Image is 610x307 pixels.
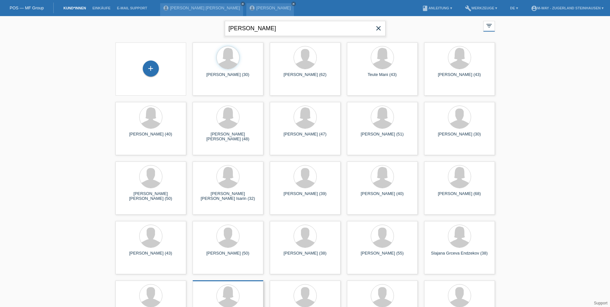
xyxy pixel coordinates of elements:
i: close [292,2,295,5]
a: Kund*innen [60,6,89,10]
div: [PERSON_NAME] (68) [429,191,490,201]
a: E-Mail Support [114,6,150,10]
a: close [241,2,245,6]
a: [PERSON_NAME] [256,5,291,10]
i: close [375,24,382,32]
div: Teute Mani (43) [352,72,413,82]
a: buildWerkzeuge ▾ [462,6,501,10]
div: [PERSON_NAME] (40) [352,191,413,201]
a: POS — MF Group [10,5,44,10]
i: book [422,5,428,12]
a: Support [594,301,607,305]
i: account_circle [531,5,537,12]
div: [PERSON_NAME] (51) [352,132,413,142]
div: [PERSON_NAME] (43) [429,72,490,82]
div: [PERSON_NAME] [PERSON_NAME] (50) [121,191,181,201]
div: [PERSON_NAME] (43) [121,251,181,261]
div: [PERSON_NAME] [PERSON_NAME] Isarin (32) [198,191,258,201]
div: [PERSON_NAME] (47) [275,132,335,142]
i: build [465,5,471,12]
div: [PERSON_NAME] [PERSON_NAME] (48) [198,132,258,142]
div: [PERSON_NAME] (30) [198,72,258,82]
i: close [241,2,244,5]
div: [PERSON_NAME] (39) [275,191,335,201]
a: DE ▾ [507,6,521,10]
a: close [291,2,296,6]
i: filter_list [486,22,493,29]
div: [PERSON_NAME] (40) [121,132,181,142]
a: bookAnleitung ▾ [419,6,455,10]
div: [PERSON_NAME] (30) [429,132,490,142]
div: [PERSON_NAME] (38) [275,251,335,261]
div: Slajana Grceva Endzekov (38) [429,251,490,261]
div: [PERSON_NAME] (55) [352,251,413,261]
a: Einkäufe [89,6,114,10]
a: [PERSON_NAME] [PERSON_NAME] [170,5,240,10]
a: account_circlem-way - Zugerland Steinhausen ▾ [528,6,607,10]
div: Kund*in hinzufügen [143,63,159,74]
input: Suche... [225,21,386,36]
div: [PERSON_NAME] (62) [275,72,335,82]
div: [PERSON_NAME] (50) [198,251,258,261]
